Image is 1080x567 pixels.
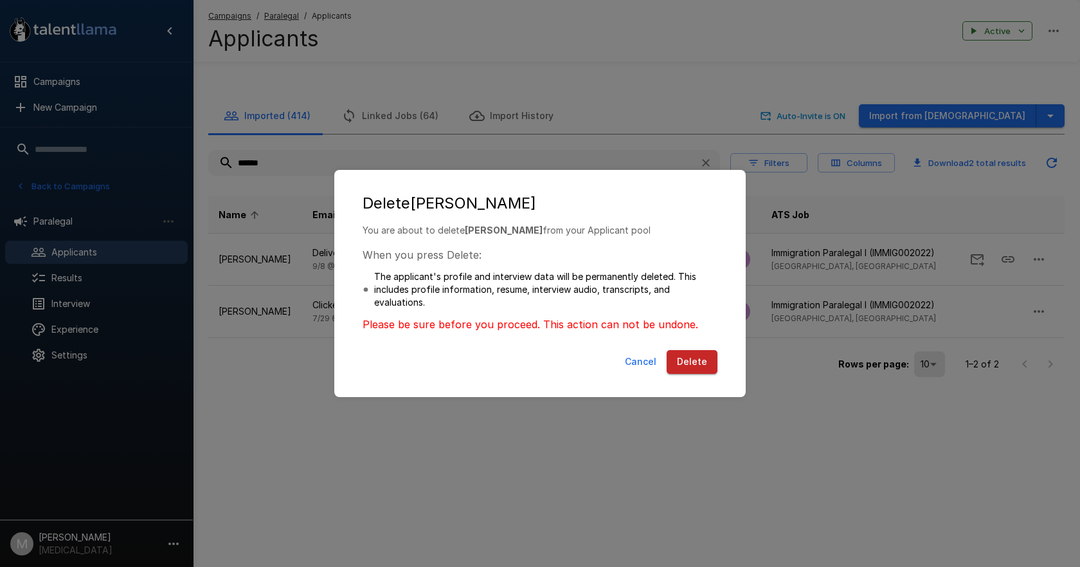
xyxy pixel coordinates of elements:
[347,183,733,224] h2: Delete [PERSON_NAME]
[667,350,717,374] button: Delete
[620,350,661,374] button: Cancel
[465,225,543,236] b: [PERSON_NAME]
[363,247,717,263] p: When you press Delete:
[363,224,717,237] p: You are about to delete from your Applicant pool
[363,317,717,332] p: Please be sure before you proceed. This action can not be undone.
[374,270,717,309] p: The applicant's profile and interview data will be permanently deleted. This includes profile inf...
